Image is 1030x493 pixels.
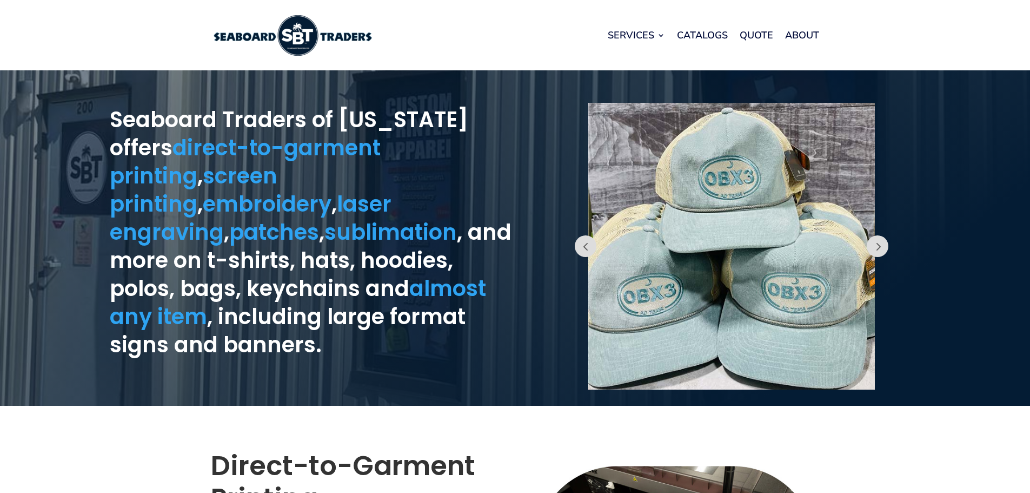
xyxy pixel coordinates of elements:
h1: Seaboard Traders of [US_STATE] offers , , , , , , and more on t-shirts, hats, hoodies, polos, bag... [110,106,515,364]
a: About [785,15,819,56]
a: screen printing [110,161,277,219]
button: Prev [867,235,888,257]
a: patches [229,217,319,247]
img: embroidered hats [588,103,875,390]
a: laser engraving [110,189,391,247]
a: Services [608,15,665,56]
button: Prev [575,235,596,257]
a: sublimation [324,217,457,247]
a: direct-to-garment printing [110,133,381,191]
a: almost any item [110,273,486,332]
a: embroidery [203,189,331,219]
a: Quote [740,15,773,56]
a: Catalogs [677,15,728,56]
